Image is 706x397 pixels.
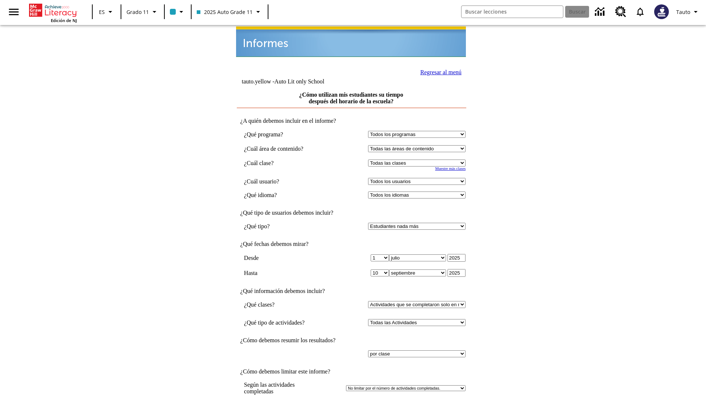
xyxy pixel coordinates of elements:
[631,2,650,21] a: Notificaciones
[244,223,327,230] td: ¿Qué tipo?
[3,1,25,23] button: Abrir el menú lateral
[244,382,345,395] td: Según las actividades completadas
[244,254,327,262] td: Desde
[99,8,105,16] span: ES
[274,78,324,85] nobr: Auto Lit only School
[237,118,466,124] td: ¿A quién debemos incluir en el informe?
[611,2,631,22] a: Centro de recursos, Se abrirá en una pestaña nueva.
[420,69,461,75] a: Regresar al menú
[299,92,403,104] a: ¿Cómo utilizan mis estudiantes su tiempo después del horario de la escuela?
[124,5,162,18] button: Grado: Grado 11, Elige un grado
[51,18,77,23] span: Edición de NJ
[29,2,77,23] div: Portada
[244,301,327,308] td: ¿Qué clases?
[242,78,377,85] td: tauto.yellow -
[591,2,611,22] a: Centro de información
[673,5,703,18] button: Perfil/Configuración
[244,319,327,326] td: ¿Qué tipo de actividades?
[167,5,189,18] button: El color de la clase es azul claro. Cambiar el color de la clase.
[237,288,466,294] td: ¿Qué información debemos incluir?
[461,6,563,18] input: Buscar campo
[95,5,118,18] button: Lenguaje: ES, Selecciona un idioma
[237,337,466,344] td: ¿Cómo debemos resumir los resultados?
[197,8,253,16] span: 2025 Auto Grade 11
[236,26,466,57] img: header
[244,146,303,152] nobr: ¿Cuál área de contenido?
[676,8,690,16] span: Tauto
[244,192,327,198] td: ¿Qué idioma?
[244,178,327,185] td: ¿Cuál usuario?
[244,131,327,138] td: ¿Qué programa?
[244,269,327,277] td: Hasta
[244,160,327,167] td: ¿Cuál clase?
[435,167,466,171] a: Muestre más clases
[237,241,466,247] td: ¿Qué fechas debemos mirar?
[237,368,466,375] td: ¿Cómo debemos limitar este informe?
[126,8,149,16] span: Grado 11
[650,2,673,21] button: Escoja un nuevo avatar
[194,5,265,18] button: Clase: 2025 Auto Grade 11, Selecciona una clase
[654,4,669,19] img: Avatar
[237,210,466,216] td: ¿Qué tipo de usuarios debemos incluir?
